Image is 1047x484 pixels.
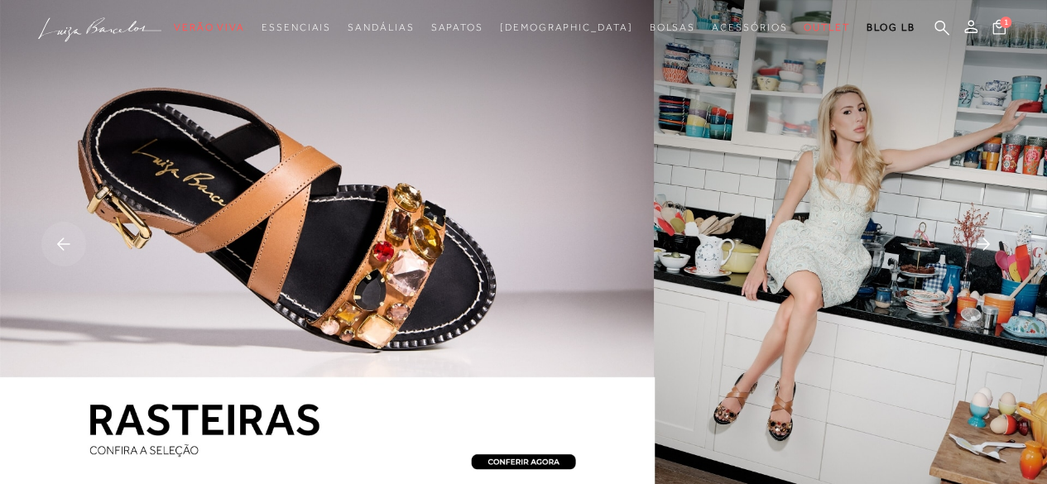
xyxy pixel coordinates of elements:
span: [DEMOGRAPHIC_DATA] [500,22,633,33]
span: Sandálias [348,22,414,33]
a: noSubCategoriesText [500,12,633,43]
span: Bolsas [649,22,695,33]
button: 1 [987,18,1011,41]
a: noSubCategoriesText [262,12,331,43]
a: BLOG LB [867,12,915,43]
a: noSubCategoriesText [348,12,414,43]
span: Verão Viva [174,22,245,33]
a: noSubCategoriesText [649,12,695,43]
a: noSubCategoriesText [712,12,787,43]
a: noSubCategoriesText [174,12,245,43]
span: Outlet [804,22,850,33]
span: 1 [1000,17,1011,28]
span: Essenciais [262,22,331,33]
span: BLOG LB [867,22,915,33]
span: Acessórios [712,22,787,33]
a: noSubCategoriesText [804,12,850,43]
span: Sapatos [430,22,483,33]
a: noSubCategoriesText [430,12,483,43]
